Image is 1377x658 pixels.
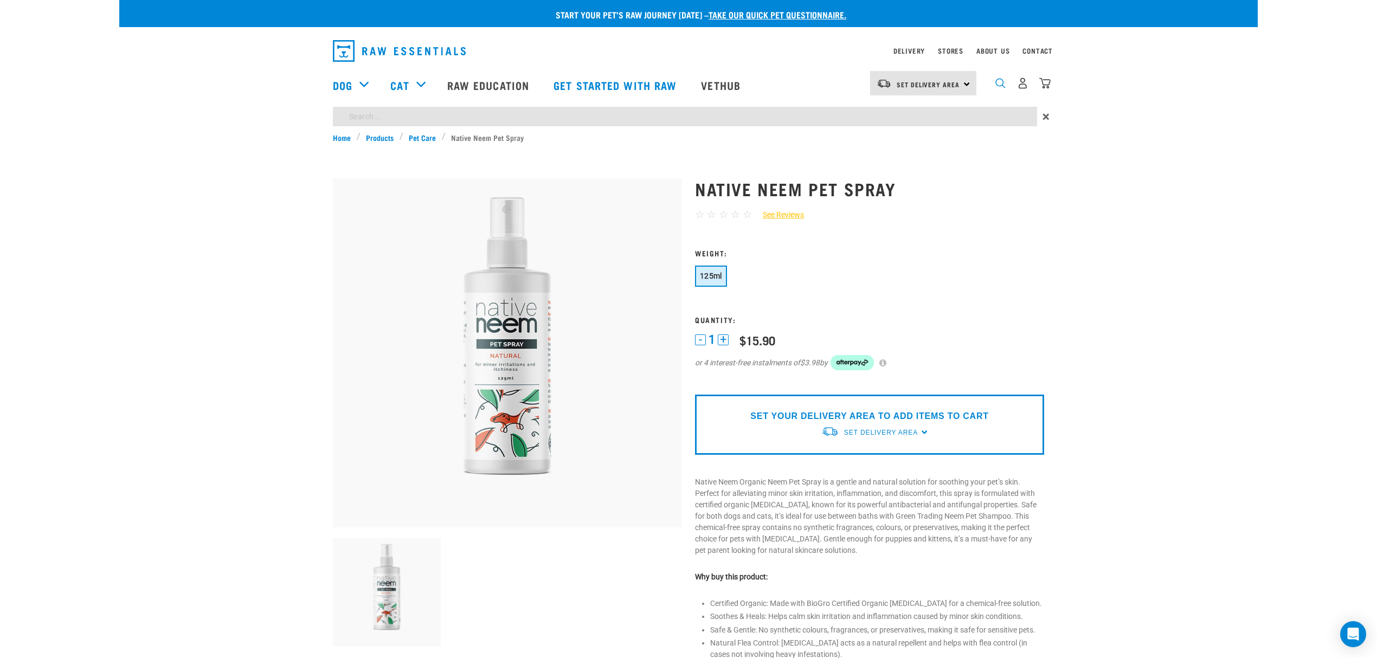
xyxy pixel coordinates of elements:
span: ☆ [731,208,740,221]
div: $15.90 [739,333,775,347]
button: - [695,334,706,345]
li: Safe & Gentle: No synthetic colours, fragrances, or preservatives, making it safe for sensitive p... [710,624,1044,636]
a: Contact [1022,49,1053,53]
span: 125ml [700,272,722,280]
div: or 4 interest-free instalments of by [695,355,1044,370]
h3: Weight: [695,249,1044,257]
a: Dog [333,77,352,93]
nav: dropdown navigation [119,63,1258,107]
nav: breadcrumbs [333,132,1044,143]
li: Soothes & Heals: Helps calm skin irritation and inflammation caused by minor skin conditions. [710,611,1044,622]
img: Native Neem Pet Spray [333,178,682,527]
strong: Why buy this product: [695,572,768,581]
span: ☆ [743,208,752,221]
a: Home [333,132,357,143]
div: Open Intercom Messenger [1340,621,1366,647]
a: See Reviews [752,209,804,221]
span: × [1043,107,1050,126]
span: 1 [709,334,715,345]
span: Set Delivery Area [844,429,918,436]
p: Start your pet’s raw journey [DATE] – [127,8,1266,21]
a: Delivery [893,49,925,53]
a: Stores [938,49,963,53]
img: Afterpay [831,355,874,370]
img: home-icon-1@2x.png [995,78,1006,88]
img: van-moving.png [821,426,839,437]
button: 125ml [695,266,727,287]
h3: Quantity: [695,315,1044,324]
span: ☆ [719,208,728,221]
img: user.png [1017,78,1028,89]
a: Raw Education [436,63,543,107]
a: Products [361,132,400,143]
a: About Us [976,49,1009,53]
p: Native Neem Organic Neem Pet Spray is a gentle and natural solution for soothing your pet’s skin.... [695,476,1044,556]
img: Raw Essentials Logo [333,40,466,62]
span: Set Delivery Area [897,82,960,86]
img: home-icon@2x.png [1039,78,1051,89]
a: Cat [390,77,409,93]
h1: Native Neem Pet Spray [695,179,1044,198]
span: $3.98 [800,357,820,369]
img: Native Neem Pet Spray [333,538,441,646]
button: + [718,334,729,345]
span: ☆ [695,208,704,221]
input: Search... [333,107,1037,126]
a: take our quick pet questionnaire. [709,12,846,17]
a: Vethub [690,63,754,107]
img: van-moving.png [877,79,891,88]
p: SET YOUR DELIVERY AREA TO ADD ITEMS TO CART [750,410,988,423]
a: Pet Care [403,132,442,143]
a: Get started with Raw [543,63,690,107]
span: ☆ [707,208,716,221]
li: Certified Organic: Made with BioGro Certified Organic [MEDICAL_DATA] for a chemical-free solution. [710,598,1044,609]
nav: dropdown navigation [324,36,1053,66]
